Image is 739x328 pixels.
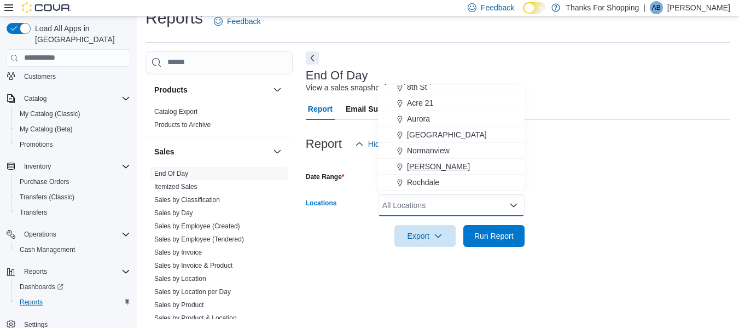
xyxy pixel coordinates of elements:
a: Customers [20,70,60,83]
span: [GEOGRAPHIC_DATA] [407,129,487,140]
span: Customers [24,72,56,81]
span: My Catalog (Classic) [20,110,80,118]
span: Aurora [407,113,430,124]
button: Inventory [20,160,55,173]
span: Catalog [24,94,46,103]
button: [GEOGRAPHIC_DATA] [378,191,525,206]
span: Catalog [20,92,130,105]
a: Dashboards [11,279,135,295]
span: Cash Management [20,245,75,254]
button: Promotions [11,137,135,152]
span: End Of Day [154,169,188,178]
span: Report [308,98,333,120]
span: Transfers [15,206,130,219]
span: Run Report [474,231,514,241]
a: Products to Archive [154,121,211,129]
span: Inventory [20,160,130,173]
button: Transfers [11,205,135,220]
a: Promotions [15,138,57,151]
button: Transfers (Classic) [11,189,135,205]
a: End Of Day [154,170,188,177]
span: Dashboards [15,280,130,294]
button: My Catalog (Classic) [11,106,135,122]
a: Dashboards [15,280,68,294]
a: Sales by Product [154,301,204,309]
label: Date Range [306,172,345,181]
a: Sales by Employee (Created) [154,222,240,230]
span: Reports [20,298,43,307]
a: My Catalog (Beta) [15,123,77,136]
span: AB [652,1,661,14]
button: Products [154,84,269,95]
h3: End Of Day [306,69,368,82]
button: Sales [271,145,284,158]
button: Rochdale [378,175,525,191]
span: Products to Archive [154,120,211,129]
span: Promotions [15,138,130,151]
span: [GEOGRAPHIC_DATA] [407,193,487,204]
span: Feedback [481,2,514,13]
span: Sales by Location per Day [154,287,231,296]
span: Reports [20,265,130,278]
span: My Catalog (Beta) [15,123,130,136]
span: Sales by Invoice [154,248,202,257]
span: Transfers (Classic) [15,191,130,204]
img: Cova [22,2,71,13]
button: Run Report [463,225,525,247]
p: [PERSON_NAME] [667,1,730,14]
button: Customers [2,68,135,84]
span: [PERSON_NAME] [407,161,470,172]
p: Thanks For Shopping [566,1,639,14]
a: Cash Management [15,243,79,256]
button: [PERSON_NAME] [378,159,525,175]
button: Cash Management [11,242,135,257]
span: Sales by Employee (Created) [154,222,240,231]
span: Email Subscription [346,98,415,120]
span: Operations [24,230,56,239]
span: Rochdale [407,177,439,188]
a: Sales by Product & Location [154,314,237,322]
span: Sales by Invoice & Product [154,261,232,270]
button: 8th St [378,79,525,95]
span: Sales by Location [154,274,206,283]
button: Catalog [20,92,51,105]
h1: Reports [146,7,203,29]
a: Sales by Classification [154,196,220,204]
button: [GEOGRAPHIC_DATA] [378,127,525,143]
span: 8th St [407,82,427,93]
button: Export [394,225,456,247]
a: Sales by Day [154,209,193,217]
span: Catalog Export [154,107,197,116]
button: Purchase Orders [11,174,135,189]
button: Acre 21 [378,95,525,111]
span: Transfers [20,208,47,217]
a: Sales by Location [154,275,206,283]
div: Ace Braaten [650,1,663,14]
a: My Catalog (Classic) [15,107,85,120]
span: Purchase Orders [20,177,69,186]
span: Sales by Product & Location [154,314,237,323]
span: My Catalog (Beta) [20,125,73,134]
span: Sales by Day [154,209,193,217]
h3: Products [154,84,188,95]
label: Locations [306,199,337,208]
span: Transfers (Classic) [20,193,74,202]
span: My Catalog (Classic) [15,107,130,120]
button: Sales [154,146,269,157]
button: Reports [20,265,51,278]
span: Acre 21 [407,97,433,108]
a: Itemized Sales [154,183,197,191]
input: Dark Mode [523,2,546,14]
a: Transfers (Classic) [15,191,79,204]
button: Reports [11,295,135,310]
p: | [643,1,645,14]
a: Catalog Export [154,108,197,116]
button: Inventory [2,159,135,174]
button: Reports [2,264,135,279]
span: Promotions [20,140,53,149]
span: Itemized Sales [154,182,197,191]
button: Products [271,83,284,96]
span: Reports [24,267,47,276]
span: Export [401,225,449,247]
